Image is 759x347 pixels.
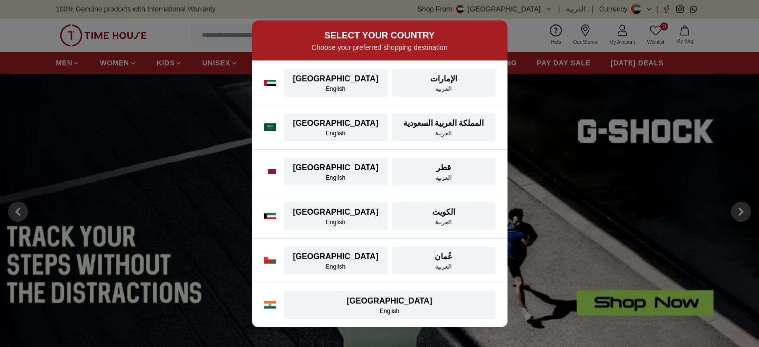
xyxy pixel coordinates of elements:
div: المملكة العربية السعودية [398,117,490,129]
div: English [290,307,490,315]
img: Saudi Arabia flag [264,123,276,131]
div: الكويت [398,206,490,218]
button: [GEOGRAPHIC_DATA]English [284,291,496,319]
div: English [290,85,382,93]
div: قطر [398,162,490,174]
button: [GEOGRAPHIC_DATA]English [284,247,388,275]
button: [GEOGRAPHIC_DATA]English [284,158,388,186]
img: India flag [264,301,276,309]
div: [GEOGRAPHIC_DATA] [290,73,382,85]
img: Oman flag [264,257,276,264]
div: العربية [398,85,490,93]
div: [GEOGRAPHIC_DATA] [290,206,382,218]
div: [GEOGRAPHIC_DATA] [290,117,382,129]
h2: SELECT YOUR COUNTRY [264,28,496,42]
div: العربية [398,263,490,271]
div: English [290,174,382,182]
img: Kuwait flag [264,213,276,219]
button: المملكة العربية السعوديةالعربية [392,113,496,141]
div: العربية [398,129,490,137]
div: الإمارات [398,73,490,85]
button: الإماراتالعربية [392,69,496,97]
button: [GEOGRAPHIC_DATA]English [284,202,388,230]
p: Choose your preferred shopping destination [264,42,496,52]
button: [GEOGRAPHIC_DATA]English [284,69,388,97]
img: UAE flag [264,80,276,86]
div: [GEOGRAPHIC_DATA] [290,295,490,307]
button: عُمانالعربية [392,247,496,275]
button: قطرالعربية [392,158,496,186]
div: [GEOGRAPHIC_DATA] [290,162,382,174]
button: الكويتالعربية [392,202,496,230]
div: English [290,129,382,137]
div: English [290,263,382,271]
button: [GEOGRAPHIC_DATA]English [284,113,388,141]
img: Qatar flag [264,169,276,174]
div: [GEOGRAPHIC_DATA] [290,251,382,263]
div: العربية [398,174,490,182]
div: العربية [398,218,490,226]
div: عُمان [398,251,490,263]
div: English [290,218,382,226]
